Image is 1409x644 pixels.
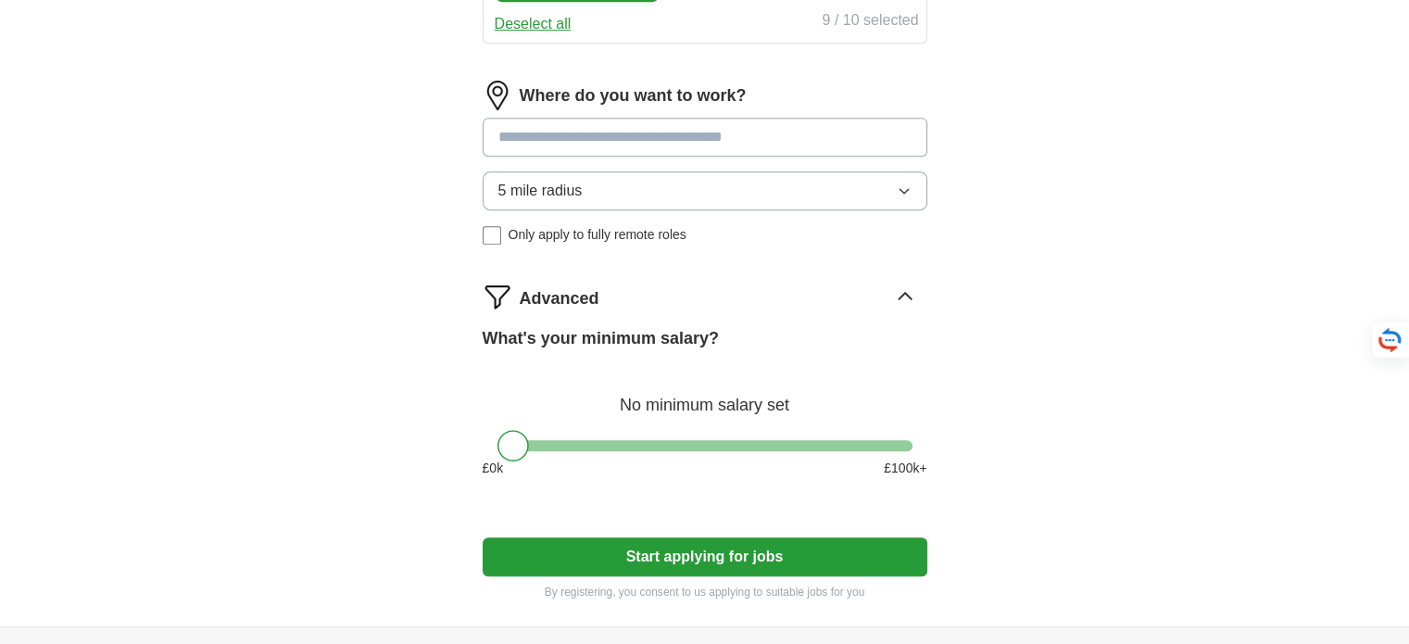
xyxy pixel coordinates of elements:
button: 5 mile radius [483,171,927,210]
p: By registering, you consent to us applying to suitable jobs for you [483,584,927,600]
button: Start applying for jobs [483,537,927,576]
div: No minimum salary set [483,373,927,418]
label: What's your minimum salary? [483,326,719,351]
img: location.png [483,81,512,110]
span: Advanced [520,286,599,311]
button: Deselect all [495,13,572,35]
span: £ 100 k+ [884,459,926,478]
img: filter [483,282,512,311]
span: £ 0 k [483,459,504,478]
div: 9 / 10 selected [822,9,918,35]
span: 5 mile radius [498,180,583,202]
input: Only apply to fully remote roles [483,226,501,245]
span: Only apply to fully remote roles [509,225,686,245]
label: Where do you want to work? [520,83,747,108]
